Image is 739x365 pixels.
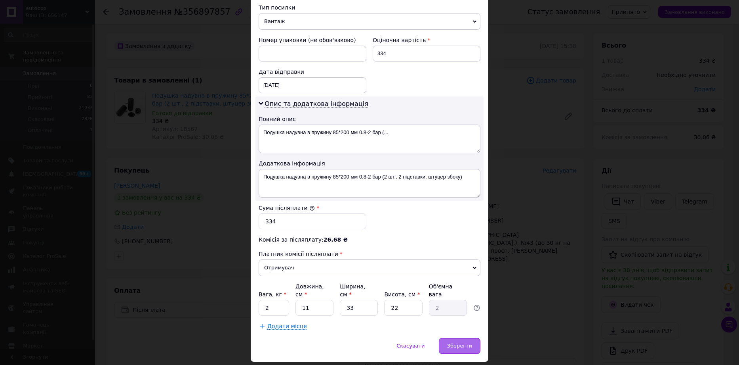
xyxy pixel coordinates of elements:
div: Номер упаковки (не обов'язково) [259,36,366,44]
div: Дата відправки [259,68,366,76]
label: Довжина, см [295,283,324,298]
span: Опис та додаткова інформація [265,100,368,108]
label: Ширина, см [340,283,365,298]
span: 26.68 ₴ [324,236,348,243]
div: Комісія за післяплату: [259,236,480,244]
span: Скасувати [396,343,425,349]
label: Сума післяплати [259,205,315,211]
div: Об'ємна вага [429,282,467,298]
div: Оціночна вартість [373,36,480,44]
div: Додаткова інформація [259,159,480,167]
span: Тип посилки [259,4,295,11]
label: Висота, см [384,291,420,298]
textarea: Подушка надувна в пружину 85*200 мм 0.8-2 бар (2 шт., 2 підставки, штуцер збоку) [259,169,480,198]
span: Отримувач [259,259,480,276]
span: Вантаж [259,13,480,30]
span: Зберегти [447,343,472,349]
span: Платник комісії післяплати [259,251,338,257]
span: Додати місце [267,323,307,330]
div: Повний опис [259,115,480,123]
label: Вага, кг [259,291,286,298]
textarea: Подушка надувна в пружину 85*200 мм 0.8-2 бар (... [259,125,480,153]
